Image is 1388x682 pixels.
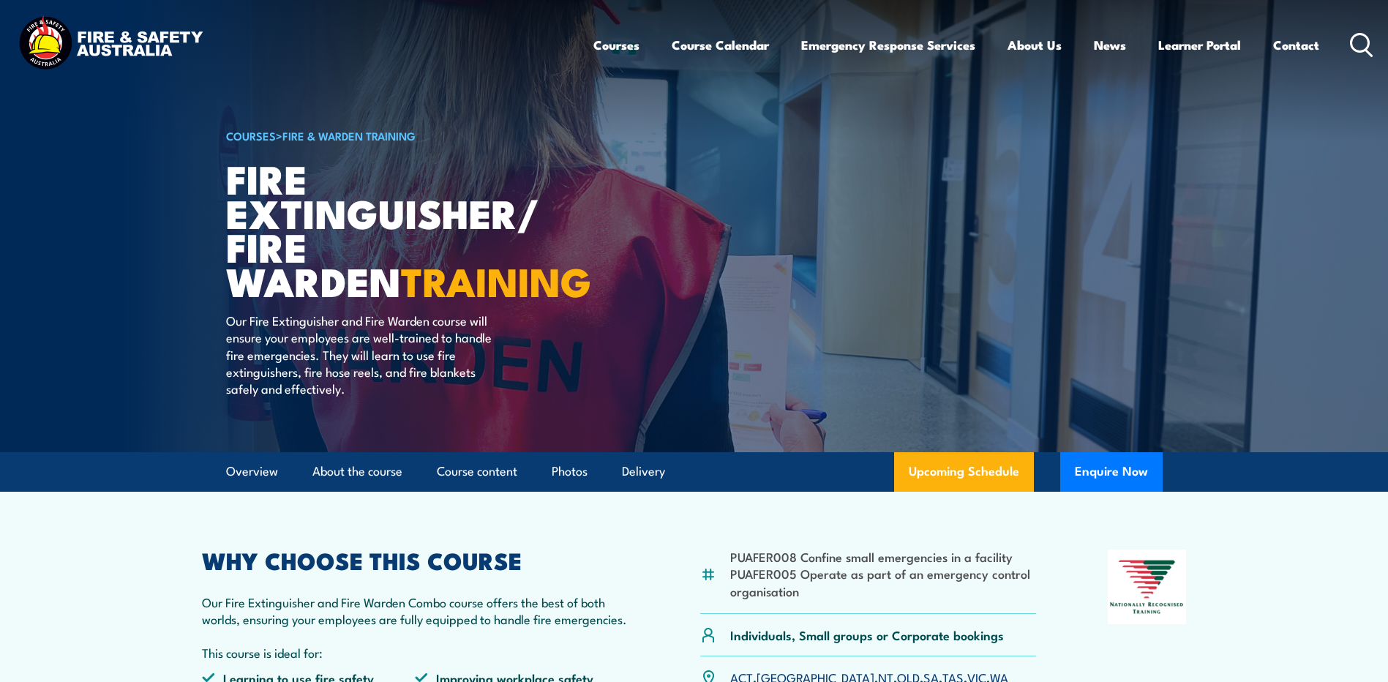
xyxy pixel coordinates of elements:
a: Upcoming Schedule [894,452,1034,492]
a: About the course [312,452,402,491]
a: Fire & Warden Training [282,127,416,143]
a: Delivery [622,452,665,491]
a: Course content [437,452,517,491]
h1: Fire Extinguisher/ Fire Warden [226,161,588,298]
a: Photos [552,452,588,491]
p: Our Fire Extinguisher and Fire Warden Combo course offers the best of both worlds, ensuring your ... [202,593,629,628]
a: News [1094,26,1126,64]
button: Enquire Now [1060,452,1163,492]
a: Emergency Response Services [801,26,975,64]
p: Our Fire Extinguisher and Fire Warden course will ensure your employees are well-trained to handl... [226,312,493,397]
li: PUAFER005 Operate as part of an emergency control organisation [730,565,1037,599]
a: Overview [226,452,278,491]
p: This course is ideal for: [202,644,629,661]
a: Course Calendar [672,26,769,64]
h2: WHY CHOOSE THIS COURSE [202,550,629,570]
a: COURSES [226,127,276,143]
li: PUAFER008 Confine small emergencies in a facility [730,548,1037,565]
a: About Us [1008,26,1062,64]
a: Contact [1273,26,1319,64]
img: Nationally Recognised Training logo. [1108,550,1187,624]
h6: > [226,127,588,144]
strong: TRAINING [401,250,591,310]
a: Courses [593,26,639,64]
a: Learner Portal [1158,26,1241,64]
p: Individuals, Small groups or Corporate bookings [730,626,1004,643]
